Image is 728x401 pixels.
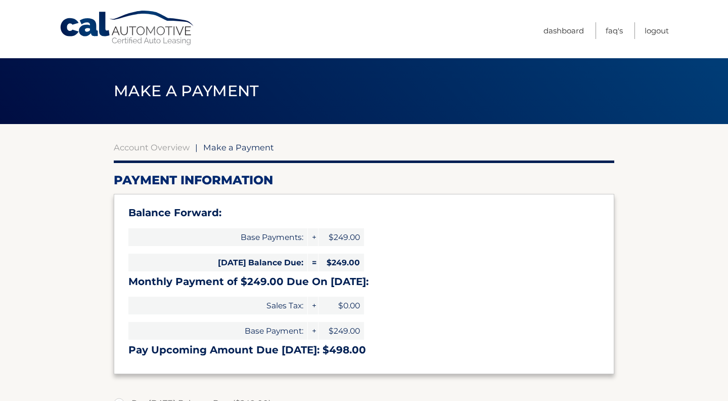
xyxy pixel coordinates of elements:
[645,22,669,39] a: Logout
[128,228,307,246] span: Base Payments:
[318,322,364,340] span: $249.00
[195,142,198,152] span: |
[203,142,274,152] span: Make a Payment
[128,297,307,314] span: Sales Tax:
[308,322,318,340] span: +
[308,297,318,314] span: +
[59,10,196,46] a: Cal Automotive
[318,254,364,271] span: $249.00
[128,207,600,219] h3: Balance Forward:
[308,228,318,246] span: +
[543,22,584,39] a: Dashboard
[308,254,318,271] span: =
[128,344,600,356] h3: Pay Upcoming Amount Due [DATE]: $498.00
[114,142,190,152] a: Account Overview
[128,275,600,288] h3: Monthly Payment of $249.00 Due On [DATE]:
[606,22,623,39] a: FAQ's
[318,297,364,314] span: $0.00
[128,254,307,271] span: [DATE] Balance Due:
[114,82,259,100] span: Make a Payment
[128,322,307,340] span: Base Payment:
[114,173,614,188] h2: Payment Information
[318,228,364,246] span: $249.00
